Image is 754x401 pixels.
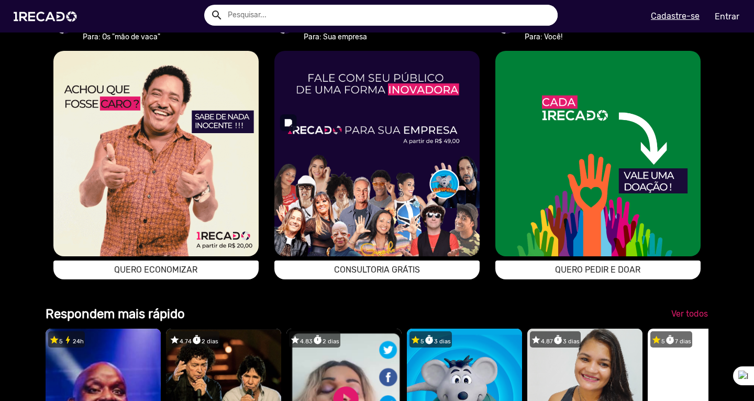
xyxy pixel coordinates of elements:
button: QUERO PEDIR E DOAR [495,261,701,279]
img: Doações para ONGs com vídeos personalizados [495,51,701,256]
span: Ver todos [671,309,708,319]
img: videos dedicados 1recado cameo para empresa [274,51,480,256]
span: QUERO PEDIR E DOAR [555,265,640,275]
button: Example home icon [207,5,225,24]
a: Entrar [708,7,746,26]
b: Respondem mais rápido [46,307,185,321]
button: QUERO ECONOMIZAR [53,261,259,279]
mat-card-subtitle: Para: Você! [525,31,636,42]
span: CONSULTORIA GRÁTIS [334,265,420,275]
mat-icon: Example home icon [210,9,223,21]
span: QUERO ECONOMIZAR [114,265,197,275]
a: CONSULTORIA GRÁTIS [274,261,480,279]
u: Cadastre-se [651,11,700,21]
input: Pesquisar... [220,5,558,26]
img: videos de famosos personalizados barato [53,51,259,256]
